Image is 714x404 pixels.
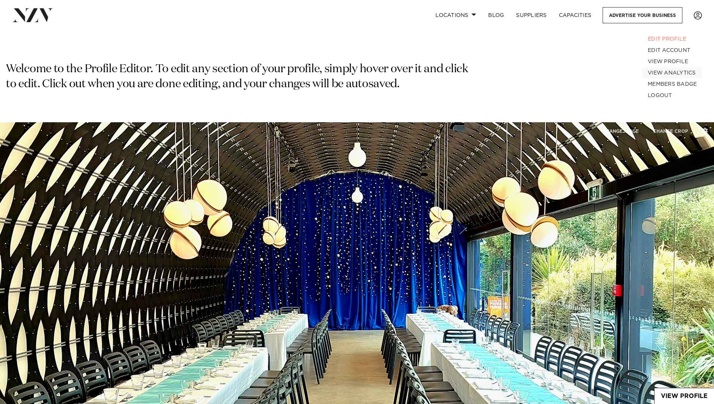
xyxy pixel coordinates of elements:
[642,90,702,101] a: LOGOUT
[12,8,53,22] img: nzv-logo.png
[647,123,694,139] button: CHANGE CROP
[482,7,510,23] a: BLOG
[642,79,702,90] a: MEMBERS BADGE
[429,7,482,23] a: Locations
[596,123,645,139] button: CHANGE IMAGE
[510,7,553,23] a: SUPPLIERS
[655,388,714,404] a: View Profile
[553,7,598,23] a: Capacities
[642,56,702,67] a: VIEW PROFILE
[642,67,702,79] a: VIEW ANALYTICS
[642,45,702,56] a: EDIT ACCOUNT
[6,62,471,92] p: Welcome to the Profile Editor. To edit any section of your profile, simply hover over it and clic...
[642,33,702,45] a: EDIT PROFILE
[603,7,682,23] a: Advertise your business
